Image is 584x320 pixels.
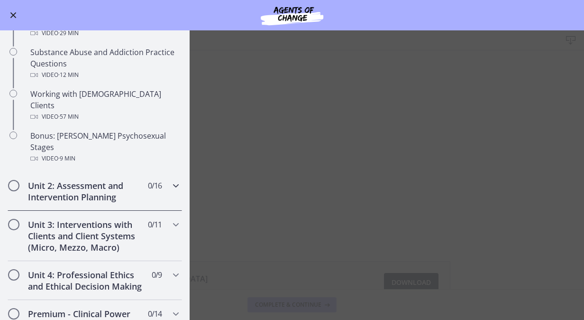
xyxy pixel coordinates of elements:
[58,111,79,122] span: · 57 min
[30,88,178,122] div: Working with [DEMOGRAPHIC_DATA] Clients
[30,111,178,122] div: Video
[30,130,178,164] div: Bonus: [PERSON_NAME] Psychosexual Stages
[30,28,178,39] div: Video
[58,28,79,39] span: · 29 min
[30,153,178,164] div: Video
[148,180,162,191] span: 0 / 16
[30,47,178,81] div: Substance Abuse and Addiction Practice Questions
[28,219,144,253] h2: Unit 3: Interventions with Clients and Client Systems (Micro, Mezzo, Macro)
[152,269,162,281] span: 0 / 9
[58,153,75,164] span: · 9 min
[28,180,144,203] h2: Unit 2: Assessment and Intervention Planning
[148,308,162,320] span: 0 / 14
[30,69,178,81] div: Video
[235,4,349,27] img: Agents of Change
[58,69,79,81] span: · 12 min
[8,9,19,21] button: Enable menu
[148,219,162,230] span: 0 / 11
[28,269,144,292] h2: Unit 4: Professional Ethics and Ethical Decision Making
